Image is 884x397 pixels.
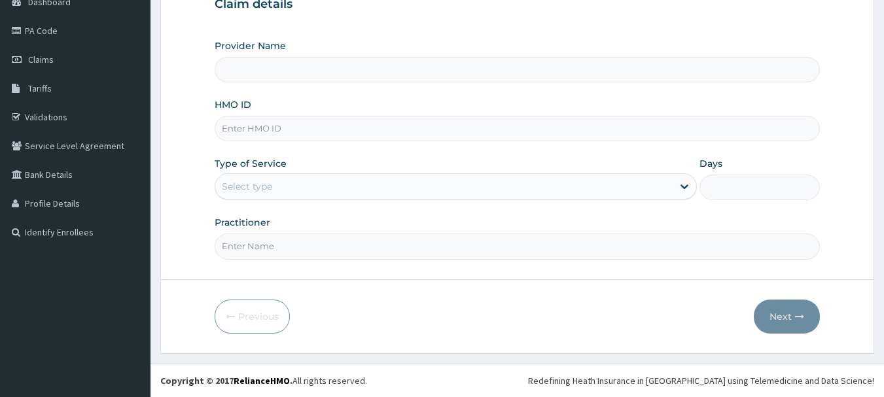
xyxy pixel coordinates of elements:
div: Select type [222,180,272,193]
button: Next [754,300,820,334]
label: Practitioner [215,216,270,229]
input: Enter Name [215,233,821,259]
div: Redefining Heath Insurance in [GEOGRAPHIC_DATA] using Telemedicine and Data Science! [528,374,874,387]
span: Claims [28,54,54,65]
label: Days [699,157,722,170]
label: Type of Service [215,157,287,170]
label: Provider Name [215,39,286,52]
a: RelianceHMO [234,375,290,387]
input: Enter HMO ID [215,116,821,141]
strong: Copyright © 2017 . [160,375,292,387]
label: HMO ID [215,98,251,111]
span: Tariffs [28,82,52,94]
footer: All rights reserved. [150,364,884,397]
button: Previous [215,300,290,334]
